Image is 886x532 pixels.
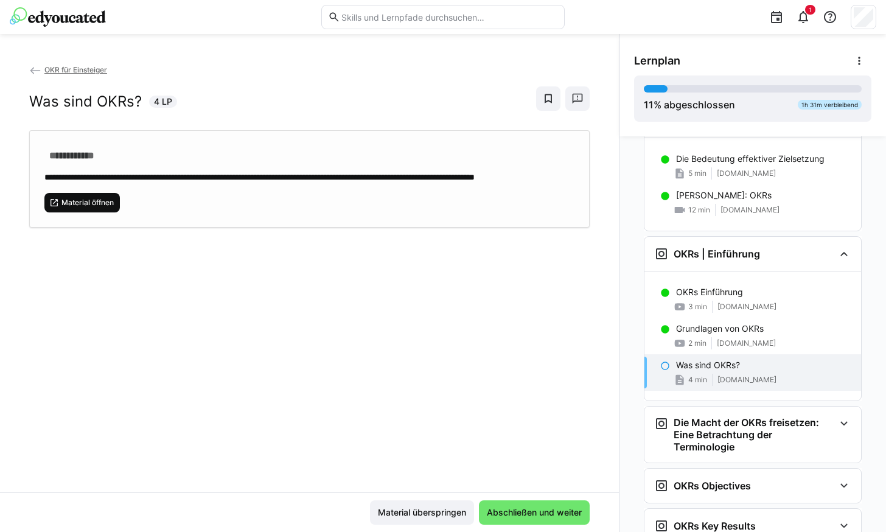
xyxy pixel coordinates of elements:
[676,286,743,298] p: OKRs Einführung
[688,375,707,385] span: 4 min
[676,153,825,165] p: Die Bedeutung effektiver Zielsetzung
[674,480,751,492] h3: OKRs Objectives
[644,99,654,111] span: 11
[376,506,468,519] span: Material überspringen
[688,205,710,215] span: 12 min
[485,506,584,519] span: Abschließen und weiter
[717,375,776,385] span: [DOMAIN_NAME]
[676,359,740,371] p: Was sind OKRs?
[798,100,862,110] div: 1h 31m verbleibend
[44,193,120,212] button: Material öffnen
[644,97,735,112] div: % abgeschlossen
[340,12,558,23] input: Skills und Lernpfade durchsuchen…
[688,302,707,312] span: 3 min
[717,169,776,178] span: [DOMAIN_NAME]
[674,520,756,532] h3: OKRs Key Results
[44,65,107,74] span: OKR für Einsteiger
[60,198,115,208] span: Material öffnen
[688,338,706,348] span: 2 min
[479,500,590,525] button: Abschließen und weiter
[634,54,680,68] span: Lernplan
[809,6,812,13] span: 1
[688,169,706,178] span: 5 min
[717,302,776,312] span: [DOMAIN_NAME]
[29,93,142,111] h2: Was sind OKRs?
[154,96,172,108] span: 4 LP
[717,338,776,348] span: [DOMAIN_NAME]
[720,205,780,215] span: [DOMAIN_NAME]
[676,323,764,335] p: Grundlagen von OKRs
[370,500,474,525] button: Material überspringen
[29,65,107,74] a: OKR für Einsteiger
[674,416,834,453] h3: Die Macht der OKRs freisetzen: Eine Betrachtung der Terminologie
[676,189,772,201] p: [PERSON_NAME]: OKRs
[674,248,760,260] h3: OKRs | Einführung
